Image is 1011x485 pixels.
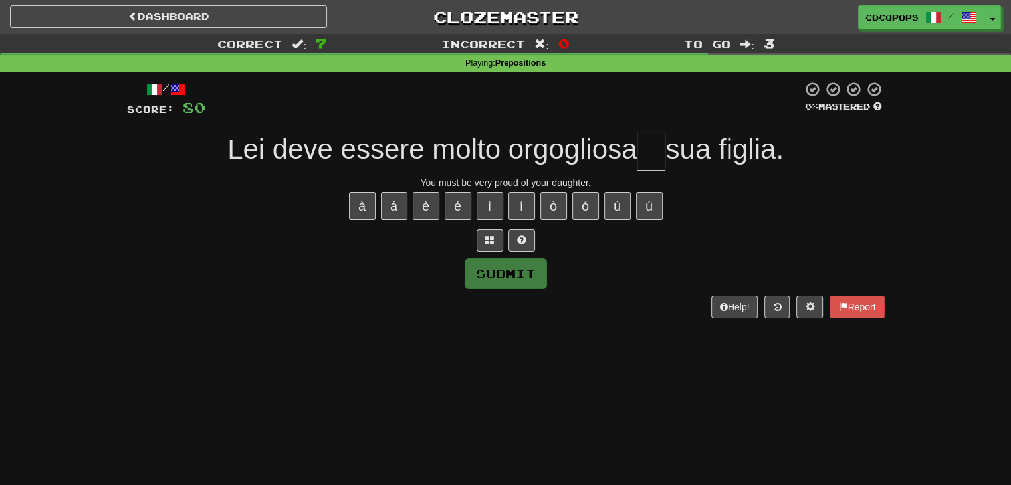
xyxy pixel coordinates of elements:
span: Incorrect [441,37,525,50]
button: ó [572,192,599,220]
button: ì [477,192,503,220]
span: 0 % [805,101,818,112]
button: Submit [465,258,547,289]
span: 80 [183,99,205,116]
span: 7 [316,35,327,51]
div: You must be very proud of your daughter. [127,176,885,189]
button: ú [636,192,663,220]
button: Help! [711,296,758,318]
span: / [948,11,955,20]
button: Round history (alt+y) [764,296,790,318]
a: Dashboard [10,5,327,28]
span: 0 [558,35,570,51]
button: à [349,192,376,220]
div: Mastered [802,101,885,113]
span: : [292,39,306,50]
span: : [740,39,754,50]
span: Lei deve essere molto orgogliosa [227,134,637,165]
button: é [445,192,471,220]
button: Single letter hint - you only get 1 per sentence and score half the points! alt+h [508,229,535,252]
a: cocopops / [858,5,984,29]
span: Correct [217,37,282,50]
button: è [413,192,439,220]
span: Score: [127,104,175,115]
span: cocopops [865,11,919,23]
span: To go [684,37,730,50]
button: á [381,192,407,220]
a: Clozemaster [347,5,664,29]
span: 3 [764,35,775,51]
button: Switch sentence to multiple choice alt+p [477,229,503,252]
button: í [508,192,535,220]
button: Report [830,296,884,318]
div: / [127,81,205,98]
button: ù [604,192,631,220]
span: : [534,39,549,50]
button: ò [540,192,567,220]
span: sua figlia. [665,134,783,165]
strong: Prepositions [495,58,546,68]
